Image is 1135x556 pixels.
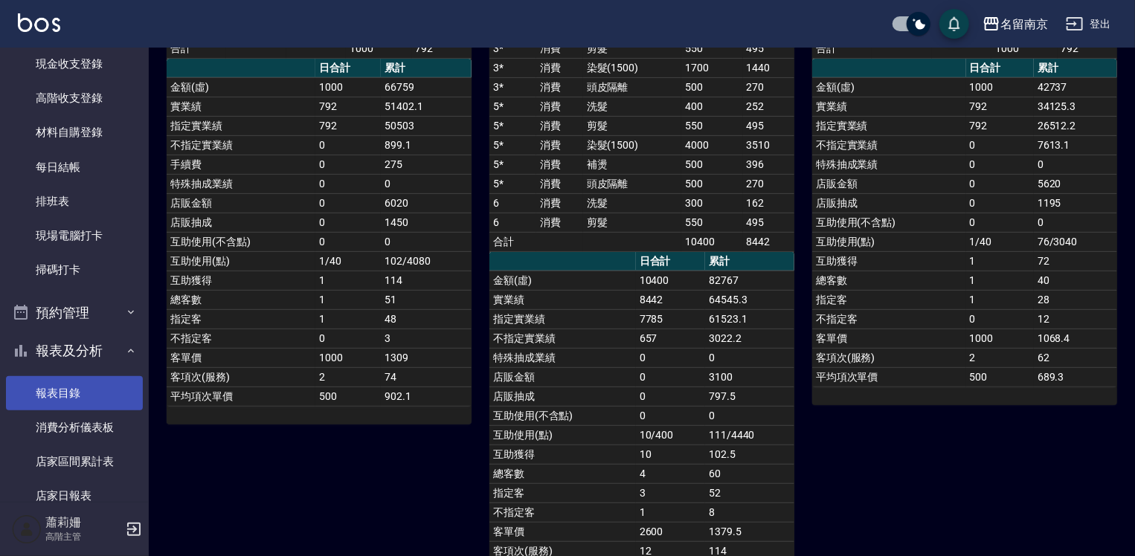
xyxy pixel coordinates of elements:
[6,150,143,184] a: 每日結帳
[489,290,636,309] td: 實業績
[536,174,583,193] td: 消費
[381,271,472,290] td: 114
[977,9,1054,39] button: 名留南京
[966,174,1034,193] td: 0
[681,193,743,213] td: 300
[6,81,143,115] a: 高階收支登錄
[536,58,583,77] td: 消費
[681,58,743,77] td: 1700
[6,294,143,332] button: 預約管理
[636,309,705,329] td: 7785
[381,290,472,309] td: 51
[966,271,1034,290] td: 1
[1058,39,1117,58] td: 792
[381,348,472,367] td: 1309
[583,213,681,232] td: 剪髮
[583,155,681,174] td: 補燙
[1034,155,1117,174] td: 0
[315,97,381,116] td: 792
[812,232,966,251] td: 互助使用(點)
[381,116,472,135] td: 50503
[681,155,743,174] td: 500
[167,329,315,348] td: 不指定客
[315,387,381,406] td: 500
[315,155,381,174] td: 0
[489,348,636,367] td: 特殊抽成業績
[966,232,1034,251] td: 1/40
[705,290,794,309] td: 64545.3
[1034,232,1117,251] td: 76/3040
[167,309,315,329] td: 指定客
[1034,213,1117,232] td: 0
[991,39,1058,58] td: 1000
[583,39,681,58] td: 剪髮
[636,348,705,367] td: 0
[812,290,966,309] td: 指定客
[1034,309,1117,329] td: 12
[381,174,472,193] td: 0
[966,155,1034,174] td: 0
[812,97,966,116] td: 實業績
[381,329,472,348] td: 3
[18,13,60,32] img: Logo
[315,251,381,271] td: 1/40
[681,174,743,193] td: 500
[966,251,1034,271] td: 1
[1034,251,1117,271] td: 72
[1034,77,1117,97] td: 42737
[315,309,381,329] td: 1
[381,251,472,271] td: 102/4080
[743,116,794,135] td: 495
[812,59,1117,387] table: a dense table
[315,135,381,155] td: 0
[636,367,705,387] td: 0
[315,348,381,367] td: 1000
[489,445,636,464] td: 互助獲得
[489,425,636,445] td: 互助使用(點)
[167,251,315,271] td: 互助使用(點)
[167,290,315,309] td: 總客數
[536,155,583,174] td: 消費
[636,271,705,290] td: 10400
[536,213,583,232] td: 消費
[966,116,1034,135] td: 792
[315,290,381,309] td: 1
[6,219,143,253] a: 現場電腦打卡
[966,213,1034,232] td: 0
[812,135,966,155] td: 不指定實業績
[705,329,794,348] td: 3022.2
[315,271,381,290] td: 1
[167,193,315,213] td: 店販金額
[636,252,705,271] th: 日合計
[812,77,966,97] td: 金額(虛)
[583,193,681,213] td: 洗髮
[743,174,794,193] td: 270
[812,251,966,271] td: 互助獲得
[681,116,743,135] td: 550
[6,479,143,513] a: 店家日報表
[812,367,966,387] td: 平均項次單價
[489,329,636,348] td: 不指定實業績
[743,58,794,77] td: 1440
[315,367,381,387] td: 2
[812,39,872,58] td: 合計
[705,387,794,406] td: 797.5
[489,406,636,425] td: 互助使用(不含點)
[489,367,636,387] td: 店販金額
[636,445,705,464] td: 10
[681,213,743,232] td: 550
[167,367,315,387] td: 客項次(服務)
[489,232,536,251] td: 合計
[743,39,794,58] td: 495
[489,483,636,502] td: 指定客
[167,213,315,232] td: 店販抽成
[1034,329,1117,348] td: 1068.4
[6,376,143,410] a: 報表目錄
[1034,348,1117,367] td: 62
[636,406,705,425] td: 0
[381,59,472,78] th: 累計
[583,135,681,155] td: 染髮(1500)
[315,174,381,193] td: 0
[966,193,1034,213] td: 0
[167,174,315,193] td: 特殊抽成業績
